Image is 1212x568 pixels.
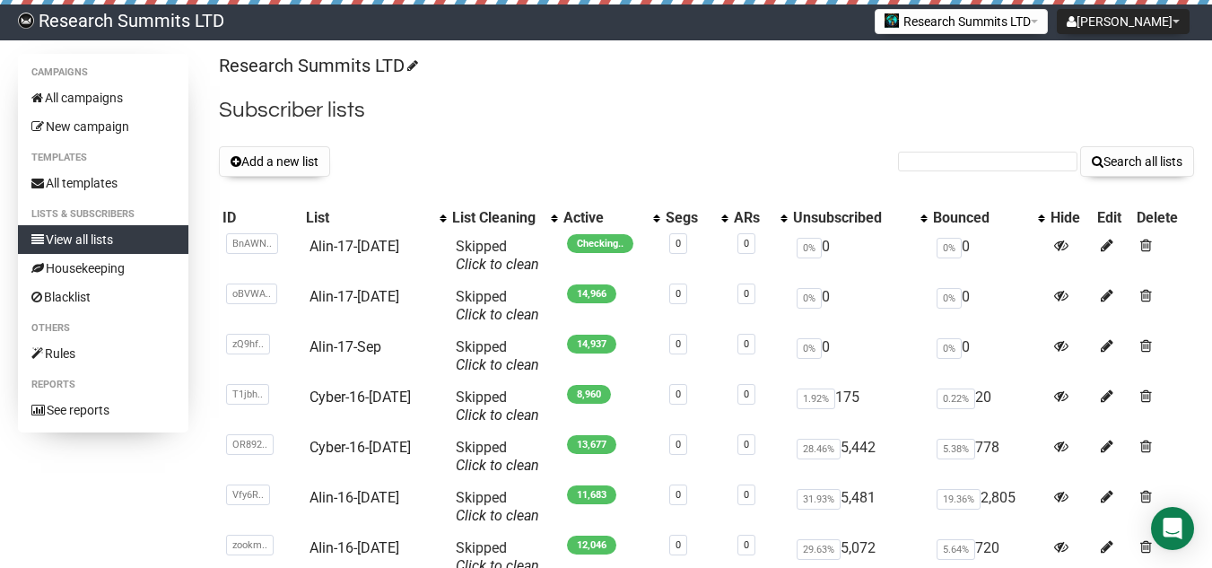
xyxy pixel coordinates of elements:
[789,331,929,381] td: 0
[456,338,539,373] span: Skipped
[18,254,188,283] a: Housekeeping
[226,485,270,505] span: Vfy6R..
[937,539,975,560] span: 5.64%
[222,209,299,227] div: ID
[456,489,539,524] span: Skipped
[567,335,616,354] span: 14,937
[226,284,277,304] span: oBVWA..
[1151,507,1194,550] div: Open Intercom Messenger
[226,384,269,405] span: T1jbh..
[567,234,633,253] span: Checking..
[18,169,188,197] a: All templates
[310,489,399,506] a: AIin-16-[DATE]
[456,406,539,424] a: Click to clean
[452,209,542,227] div: List Cleaning
[567,536,616,555] span: 12,046
[567,485,616,504] span: 11,683
[18,225,188,254] a: View all lists
[744,338,749,350] a: 0
[18,112,188,141] a: New campaign
[456,256,539,273] a: Click to clean
[18,147,188,169] li: Templates
[929,281,1047,331] td: 0
[226,434,274,455] span: OR892..
[937,389,975,409] span: 0.22%
[662,205,730,231] th: Segs: No sort applied, activate to apply an ascending sort
[456,306,539,323] a: Click to clean
[744,389,749,400] a: 0
[937,288,962,309] span: 0%
[18,62,188,83] li: Campaigns
[567,284,616,303] span: 14,966
[744,439,749,450] a: 0
[797,238,822,258] span: 0%
[929,331,1047,381] td: 0
[929,381,1047,432] td: 20
[797,288,822,309] span: 0%
[18,396,188,424] a: See reports
[666,209,712,227] div: Segs
[563,209,644,227] div: Active
[929,482,1047,532] td: 2,805
[789,281,929,331] td: 0
[933,209,1029,227] div: Bounced
[676,439,681,450] a: 0
[929,205,1047,231] th: Bounced: No sort applied, activate to apply an ascending sort
[18,13,34,29] img: bccbfd5974049ef095ce3c15df0eef5a
[18,204,188,225] li: Lists & subscribers
[449,205,560,231] th: List Cleaning: No sort applied, activate to apply an ascending sort
[226,334,270,354] span: zQ9hf..
[456,389,539,424] span: Skipped
[18,339,188,368] a: Rules
[793,209,911,227] div: Unsubscribed
[18,318,188,339] li: Others
[789,231,929,281] td: 0
[219,94,1194,127] h2: Subscriber lists
[937,439,975,459] span: 5.38%
[456,507,539,524] a: Click to clean
[310,288,399,305] a: Alin-17-[DATE]
[18,374,188,396] li: Reports
[310,389,411,406] a: Cyber-16-[DATE]
[1137,209,1190,227] div: Delete
[789,482,929,532] td: 5,481
[797,489,841,510] span: 31.93%
[797,338,822,359] span: 0%
[310,539,399,556] a: AIin-16-[DATE]
[1047,205,1094,231] th: Hide: No sort applied, sorting is disabled
[789,381,929,432] td: 175
[937,338,962,359] span: 0%
[456,238,539,273] span: Skipped
[310,338,381,355] a: Alin-17-Sep
[302,205,449,231] th: List: No sort applied, activate to apply an ascending sort
[676,288,681,300] a: 0
[219,55,415,76] a: Research Summits LTD
[219,146,330,177] button: Add a new list
[744,539,749,551] a: 0
[744,288,749,300] a: 0
[1080,146,1194,177] button: Search all lists
[226,233,278,254] span: BnAWN..
[1051,209,1090,227] div: Hide
[797,389,835,409] span: 1.92%
[929,432,1047,482] td: 778
[789,205,929,231] th: Unsubscribed: No sort applied, activate to apply an ascending sort
[885,13,899,28] img: 2.jpg
[18,83,188,112] a: All campaigns
[1133,205,1194,231] th: Delete: No sort applied, sorting is disabled
[456,457,539,474] a: Click to clean
[937,238,962,258] span: 0%
[676,389,681,400] a: 0
[456,288,539,323] span: Skipped
[18,283,188,311] a: Blacklist
[310,238,399,255] a: Alin-17-[DATE]
[567,385,611,404] span: 8,960
[929,231,1047,281] td: 0
[744,238,749,249] a: 0
[875,9,1048,34] button: Research Summits LTD
[676,338,681,350] a: 0
[797,539,841,560] span: 29.63%
[789,432,929,482] td: 5,442
[456,439,539,474] span: Skipped
[1057,9,1190,34] button: [PERSON_NAME]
